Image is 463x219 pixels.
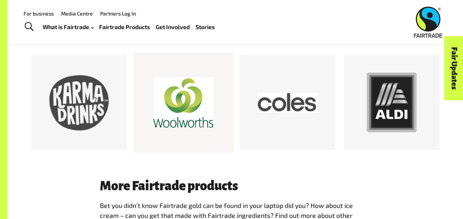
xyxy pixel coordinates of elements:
a: For business [24,10,54,17]
a: Toggle Search [20,18,38,36]
img: Fairtrade Australia New Zealand logo [414,7,442,38]
a: Partners Log In [100,10,136,17]
a: Fairtrade Products [99,22,150,32]
a: Stories [196,22,215,32]
a: Get Involved [156,22,190,32]
h3: More Fairtrade products [100,180,371,194]
a: What is Fairtrade [43,22,94,32]
a: Media Centre [61,10,93,17]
